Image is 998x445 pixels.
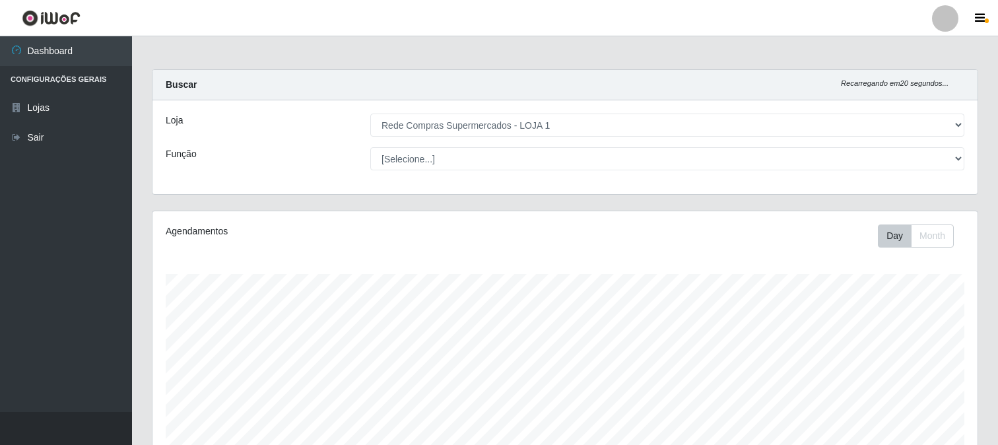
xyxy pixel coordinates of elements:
div: Toolbar with button groups [878,224,964,248]
div: First group [878,224,954,248]
label: Função [166,147,197,161]
img: CoreUI Logo [22,10,81,26]
div: Agendamentos [166,224,487,238]
button: Day [878,224,912,248]
label: Loja [166,114,183,127]
strong: Buscar [166,79,197,90]
i: Recarregando em 20 segundos... [841,79,948,87]
button: Month [911,224,954,248]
